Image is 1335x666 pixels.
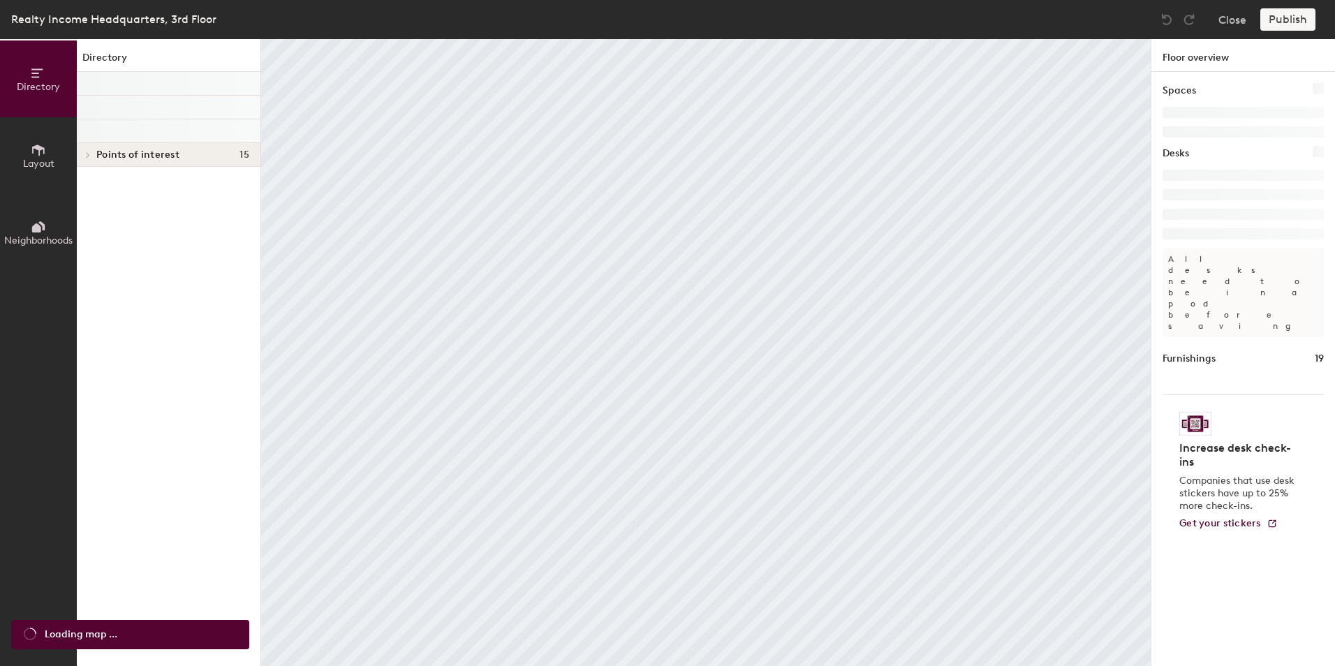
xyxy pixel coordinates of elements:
[17,81,60,93] span: Directory
[1179,518,1278,530] a: Get your stickers
[23,158,54,170] span: Layout
[239,149,249,161] span: 15
[77,50,260,72] h1: Directory
[45,627,117,642] span: Loading map ...
[1179,441,1299,469] h4: Increase desk check-ins
[96,149,179,161] span: Points of interest
[1163,83,1196,98] h1: Spaces
[1160,13,1174,27] img: Undo
[1182,13,1196,27] img: Redo
[1163,351,1216,367] h1: Furnishings
[1163,146,1189,161] h1: Desks
[1163,248,1324,337] p: All desks need to be in a pod before saving
[1179,517,1261,529] span: Get your stickers
[1151,39,1335,72] h1: Floor overview
[1218,8,1246,31] button: Close
[1179,412,1211,436] img: Sticker logo
[261,39,1151,666] canvas: Map
[11,10,216,28] div: Realty Income Headquarters, 3rd Floor
[1315,351,1324,367] h1: 19
[1179,475,1299,512] p: Companies that use desk stickers have up to 25% more check-ins.
[4,235,73,246] span: Neighborhoods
